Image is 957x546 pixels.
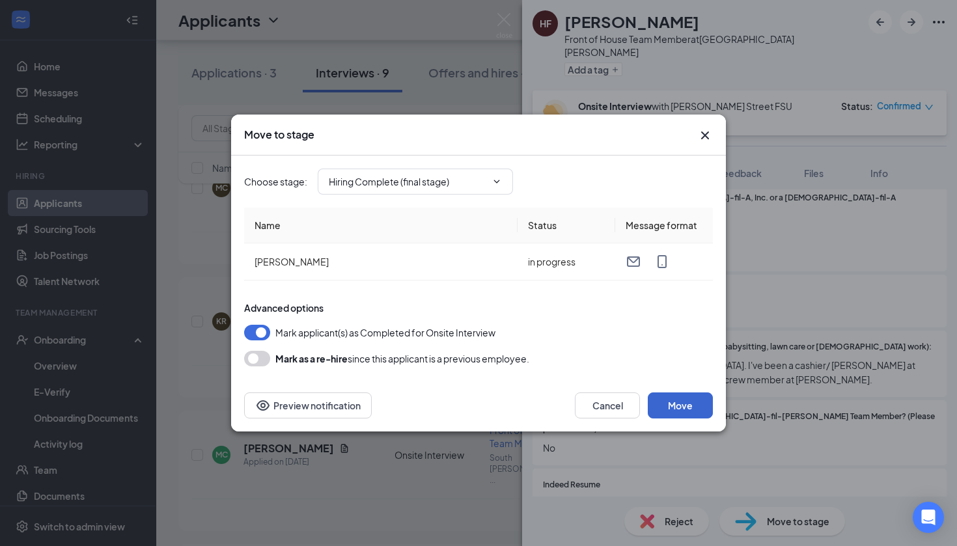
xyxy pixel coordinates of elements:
[244,301,713,314] div: Advanced options
[913,502,944,533] div: Open Intercom Messenger
[244,392,372,418] button: Preview notificationEye
[518,208,615,243] th: Status
[275,353,348,364] b: Mark as a re-hire
[697,128,713,143] svg: Cross
[492,176,502,187] svg: ChevronDown
[654,254,670,269] svg: MobileSms
[626,254,641,269] svg: Email
[615,208,713,243] th: Message format
[275,351,529,366] div: since this applicant is a previous employee.
[275,325,495,340] span: Mark applicant(s) as Completed for Onsite Interview
[648,392,713,418] button: Move
[244,174,307,189] span: Choose stage :
[575,392,640,418] button: Cancel
[244,208,518,243] th: Name
[697,128,713,143] button: Close
[255,256,329,267] span: [PERSON_NAME]
[518,243,615,280] td: in progress
[244,128,314,142] h3: Move to stage
[255,398,271,413] svg: Eye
